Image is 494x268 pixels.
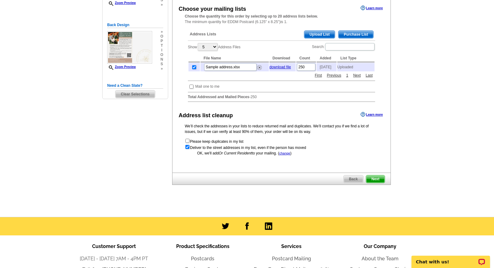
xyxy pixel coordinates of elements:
[107,65,136,69] a: Zoom Preview
[337,54,375,62] th: List Type
[343,175,363,183] a: Back
[160,53,163,57] span: o
[361,112,383,117] a: Learn more
[160,43,163,48] span: t
[160,66,163,71] span: »
[361,6,383,10] a: Learn more
[364,73,374,78] a: Last
[304,31,335,38] span: Upload List
[160,30,163,34] span: »
[185,14,318,18] strong: Choose the quantity for this order by selecting up to 20 address lists below.
[337,63,375,71] td: Uploaded
[160,57,163,62] span: n
[190,31,216,37] span: Address Lists
[312,42,375,51] label: Search:
[338,31,373,38] span: Purchase List
[279,151,290,155] a: change
[407,249,494,268] iframe: LiveChat chat widget
[160,48,163,53] span: i
[160,62,163,66] span: s
[219,151,252,155] span: Or Current Resident
[269,65,291,69] a: download file
[185,138,378,150] form: Please keep duplicates in my list Deliver to the street addresses in my list, even if the person ...
[188,42,241,51] label: Show Address Files
[92,243,136,249] span: Customer Support
[317,54,337,62] th: Added
[313,73,323,78] a: First
[185,123,378,134] p: We’ll check the addresses in your lists to reduce returned mail and duplicates. We’ll contact you...
[325,73,343,78] a: Previous
[160,39,163,43] span: p
[188,95,249,99] strong: Total Addressed and Mailed Pieces
[160,2,163,7] span: »
[352,73,362,78] a: Next
[107,1,136,5] a: Zoom Preview
[366,175,385,183] span: Next
[257,65,262,70] img: delete.png
[179,5,246,13] div: Choose your mailing lists
[179,111,233,120] div: Address list cleanup
[115,90,155,98] span: Clear Selections
[200,54,269,62] th: File Name
[176,243,229,249] span: Product Specifications
[185,26,378,107] div: -
[172,14,391,25] div: The minimum quantity for EDDM Postcard (6.125" x 8.25")is 1.
[191,256,214,262] a: Postcards
[296,54,316,62] th: Count
[195,83,220,90] td: Mail one to me
[107,22,163,28] h5: Back Design
[70,255,158,262] li: [DATE] - [DATE] 7AM - 4PM PT
[281,243,302,249] span: Services
[107,83,163,89] h5: Need a Clean Slate?
[364,243,396,249] span: Our Company
[198,43,217,51] select: ShowAddress Files
[185,150,378,156] div: OK, we'll add to your mailing. ( )
[272,256,311,262] a: Postcard Mailing
[325,43,375,50] input: Search:
[345,73,350,78] a: 1
[344,175,363,183] span: Back
[107,31,152,64] img: small-thumb.jpg
[250,95,257,99] span: 250
[160,34,163,39] span: o
[269,54,296,62] th: Download
[257,64,262,68] a: Remove this list
[362,256,399,262] a: About the Team
[317,63,337,71] td: [DATE]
